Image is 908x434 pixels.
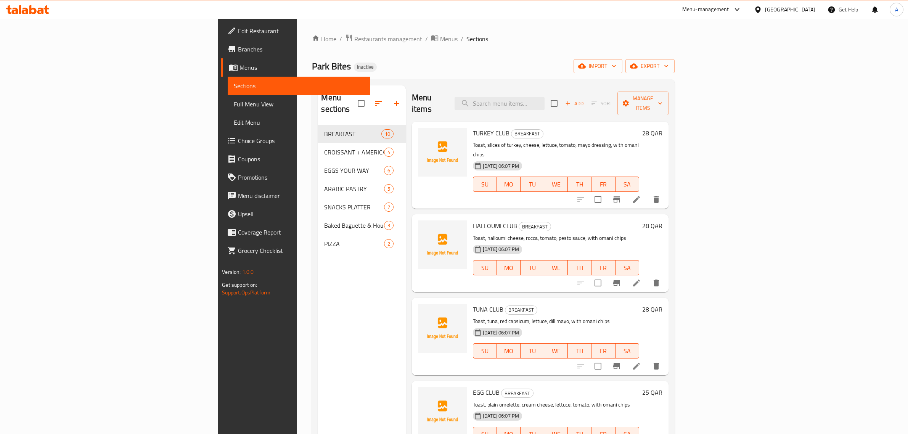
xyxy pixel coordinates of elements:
span: Sort sections [369,94,387,113]
div: items [384,148,394,157]
nav: Menu sections [318,122,406,256]
nav: breadcrumb [312,34,674,44]
button: TU [521,260,544,275]
span: TH [571,262,588,273]
span: Choice Groups [238,136,364,145]
a: Edit menu item [632,278,641,288]
button: WE [544,343,568,358]
span: MO [500,179,517,190]
span: Select to update [590,358,606,374]
p: Toast, tuna, red capsicum, lettuce, dill mayo, with omani chips [473,317,639,326]
span: TURKEY CLUB [473,127,509,139]
span: Edit Restaurant [238,26,364,35]
h2: Menu items [412,92,445,115]
button: WE [544,260,568,275]
span: Sections [466,34,488,43]
span: TU [524,262,541,273]
span: Grocery Checklist [238,246,364,255]
span: Select to update [590,191,606,207]
a: Promotions [221,168,370,186]
a: Upsell [221,205,370,223]
a: Edit menu item [632,195,641,204]
span: BREAKFAST [511,129,543,138]
span: Menus [440,34,458,43]
button: delete [647,274,665,292]
a: Restaurants management [345,34,422,44]
p: Toast, plain omelette, cream cheese, lettuce, tomato, with omani chips [473,400,639,410]
div: ARABIC PASTRY5 [318,180,406,198]
span: WE [547,179,565,190]
img: TURKEY CLUB [418,128,467,177]
button: Manage items [617,92,669,115]
span: FR [595,346,612,357]
span: 3 [384,222,393,229]
div: items [384,239,394,248]
button: SU [473,260,497,275]
span: SA [619,262,636,273]
span: [DATE] 06:07 PM [480,412,522,420]
a: Menus [221,58,370,77]
a: Sections [228,77,370,95]
div: SNACKS PLATTER7 [318,198,406,216]
button: MO [497,260,521,275]
span: Get support on: [222,280,257,290]
span: TH [571,346,588,357]
input: search [455,97,545,110]
span: Restaurants management [354,34,422,43]
span: Coverage Report [238,228,364,237]
p: Toast, slices of turkey, cheese, lettuce, tomato, mayo dressing, with omani chips [473,140,639,159]
span: TH [571,179,588,190]
a: Edit Restaurant [221,22,370,40]
span: Menus [239,63,364,72]
span: WE [547,262,565,273]
button: delete [647,190,665,209]
a: Menus [431,34,458,44]
a: Coverage Report [221,223,370,241]
button: TU [521,343,544,358]
button: Branch-specific-item [607,190,626,209]
a: Choice Groups [221,132,370,150]
li: / [425,34,428,43]
div: items [384,221,394,230]
span: [DATE] 06:07 PM [480,246,522,253]
p: Toast, halloumi cheese, rocca, tomato, pesto sauce, with omani chips [473,233,639,243]
span: Full Menu View [234,100,364,109]
span: 6 [384,167,393,174]
div: PIZZA2 [318,235,406,253]
span: BREAKFAST [324,129,381,138]
li: / [461,34,463,43]
span: import [580,61,616,71]
button: MO [497,177,521,192]
span: PIZZA [324,239,384,248]
span: SA [619,346,636,357]
span: 1.0.0 [242,267,254,277]
span: TU [524,346,541,357]
span: 10 [382,130,393,138]
span: SU [476,262,494,273]
span: Select all sections [353,95,369,111]
button: SU [473,343,497,358]
span: TU [524,179,541,190]
span: BREAKFAST [519,222,551,231]
img: TUNA CLUB [418,304,467,353]
div: items [384,166,394,175]
div: [GEOGRAPHIC_DATA] [765,5,815,14]
span: CROISSANT + AMERICANO COFFEE [324,148,384,157]
a: Support.OpsPlatform [222,288,270,297]
button: SA [616,177,639,192]
div: items [384,184,394,193]
span: Upsell [238,209,364,219]
button: Add section [387,94,406,113]
span: export [632,61,669,71]
div: items [381,129,394,138]
span: Branches [238,45,364,54]
div: BREAKFAST [519,222,551,231]
div: BREAKFAST [505,305,537,315]
span: 2 [384,240,393,248]
span: [DATE] 06:07 PM [480,329,522,336]
span: SA [619,179,636,190]
span: 7 [384,204,393,211]
div: EGGS YOUR WAY6 [318,161,406,180]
